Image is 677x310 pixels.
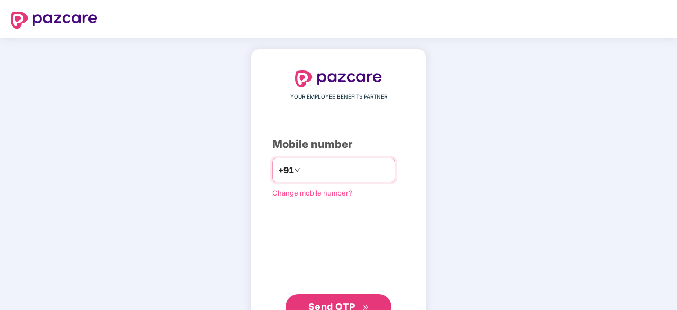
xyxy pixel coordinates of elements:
a: Change mobile number? [272,189,352,197]
img: logo [11,12,97,29]
span: down [294,167,300,173]
img: logo [295,70,382,87]
span: YOUR EMPLOYEE BENEFITS PARTNER [290,93,387,101]
span: +91 [278,164,294,177]
div: Mobile number [272,136,405,153]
